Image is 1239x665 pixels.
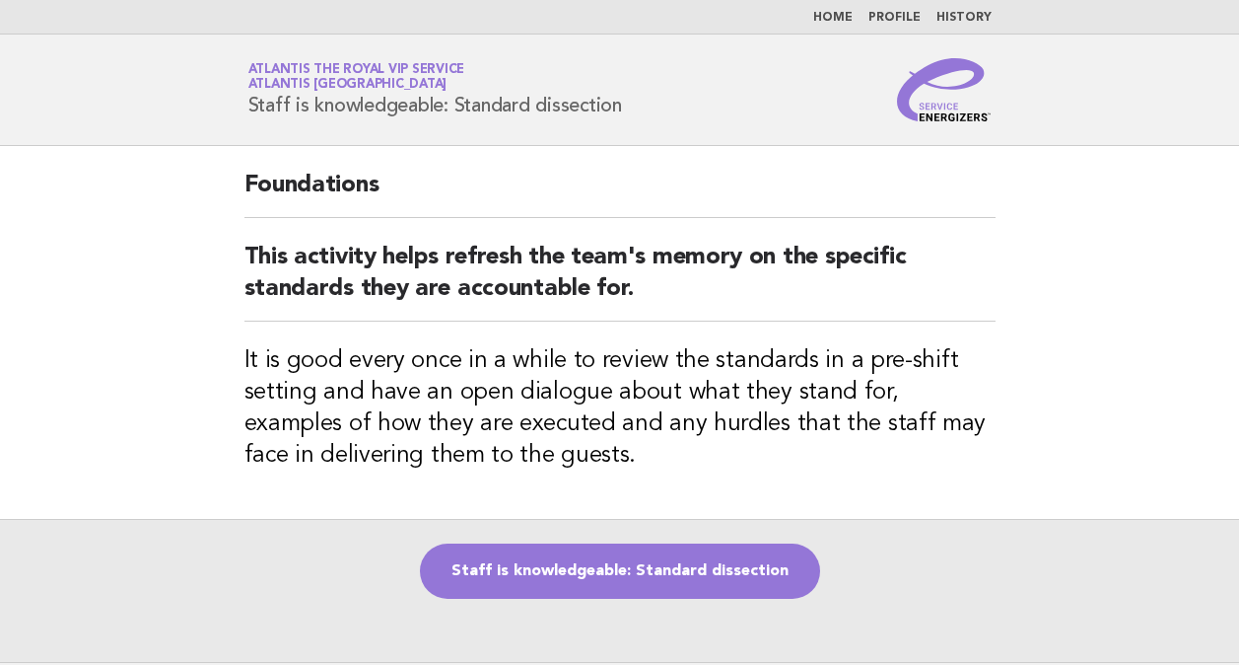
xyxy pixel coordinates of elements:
[248,79,447,92] span: Atlantis [GEOGRAPHIC_DATA]
[244,345,996,472] h3: It is good every once in a while to review the standards in a pre-shift setting and have an open ...
[244,170,996,218] h2: Foundations
[868,12,921,24] a: Profile
[244,242,996,322] h2: This activity helps refresh the team's memory on the specific standards they are accountable for.
[420,544,820,599] a: Staff is knowledgeable: Standard dissection
[813,12,853,24] a: Home
[936,12,992,24] a: History
[897,58,992,121] img: Service Energizers
[248,64,622,115] h1: Staff is knowledgeable: Standard dissection
[248,63,465,91] a: Atlantis the Royal VIP ServiceAtlantis [GEOGRAPHIC_DATA]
